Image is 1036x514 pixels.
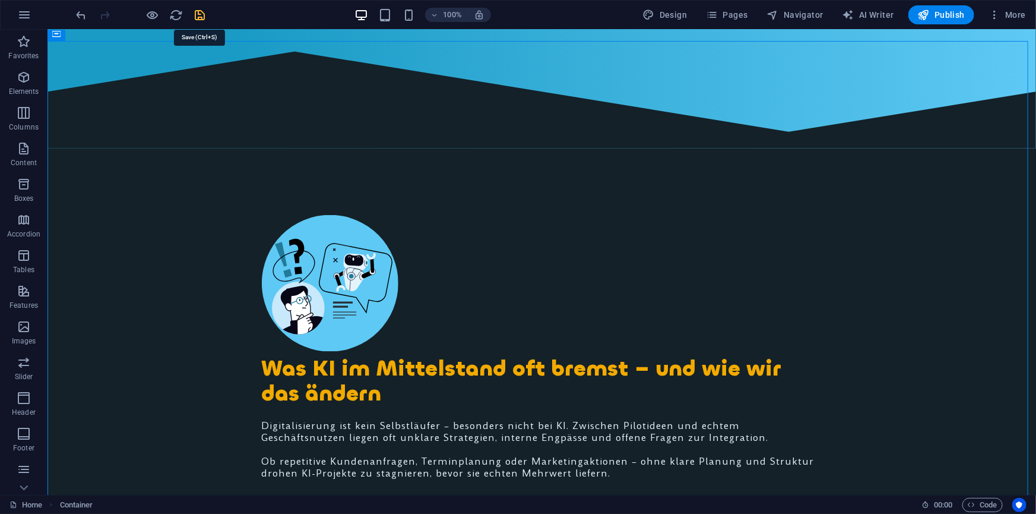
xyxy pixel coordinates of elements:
[638,5,692,24] button: Design
[989,9,1026,21] span: More
[145,8,160,22] button: Click here to leave preview mode and continue editing
[170,8,183,22] i: Reload page
[60,498,93,512] nav: breadcrumb
[9,122,39,132] p: Columns
[169,8,183,22] button: reload
[60,498,93,512] span: Click to select. Double-click to edit
[9,498,42,512] a: Click to cancel selection. Double-click to open Pages
[443,8,462,22] h6: 100%
[75,8,88,22] i: Undo: Change margin (Ctrl+Z)
[12,408,36,417] p: Header
[908,5,974,24] button: Publish
[767,9,823,21] span: Navigator
[1012,498,1027,512] button: Usercentrics
[425,8,467,22] button: 100%
[8,51,39,61] p: Favorites
[9,301,38,310] p: Features
[13,265,34,275] p: Tables
[638,5,692,24] div: Design (Ctrl+Alt+Y)
[15,372,33,381] p: Slider
[14,194,34,203] p: Boxes
[13,479,34,488] p: Forms
[962,498,1003,512] button: Code
[643,9,688,21] span: Design
[7,229,40,239] p: Accordion
[918,9,965,21] span: Publish
[942,500,944,509] span: :
[934,498,952,512] span: 00 00
[842,9,894,21] span: AI Writer
[13,443,34,453] p: Footer
[74,8,88,22] button: undo
[12,336,36,346] p: Images
[984,5,1031,24] button: More
[11,158,37,168] p: Content
[921,498,953,512] h6: Session time
[193,8,207,22] button: save
[474,10,484,20] i: On resize automatically adjust zoom level to fit chosen device.
[968,498,997,512] span: Code
[701,5,752,24] button: Pages
[838,5,899,24] button: AI Writer
[706,9,747,21] span: Pages
[9,87,39,96] p: Elements
[762,5,828,24] button: Navigator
